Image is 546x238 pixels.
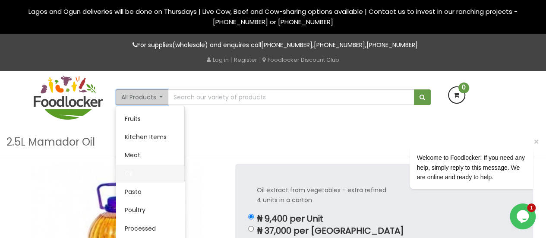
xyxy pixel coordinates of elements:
[116,110,184,128] a: Fruits
[248,226,254,232] input: ₦ 37,000 per [GEOGRAPHIC_DATA]
[257,226,511,236] p: ₦ 37,000 per [GEOGRAPHIC_DATA]
[230,55,232,64] span: |
[366,41,418,49] a: [PHONE_NUMBER]
[248,214,254,219] input: ₦ 9,400 per Unit
[116,183,184,201] a: Pasta
[234,56,257,64] a: Register
[510,203,537,229] iframe: chat widget
[6,134,95,150] h3: 2.5L Mamador Oil
[207,56,229,64] a: Log in
[34,40,513,50] p: For supplies(wholesale) and enquires call , ,
[168,89,414,105] input: Search our variety of products
[116,219,184,238] a: Processed
[116,201,184,219] a: Poultry
[262,56,339,64] a: Foodlocker Discount Club
[34,76,103,120] img: FoodLocker
[116,146,184,164] a: Meat
[259,55,261,64] span: |
[116,89,169,105] button: All Products
[116,128,184,146] a: Kitchen Items
[116,165,184,183] a: Oil
[314,41,365,49] a: [PHONE_NUMBER]
[257,185,511,205] p: Oil extract from vegetables - extra refined 4 units in a carton
[382,68,537,199] iframe: chat widget
[261,41,312,49] a: [PHONE_NUMBER]
[257,214,511,224] p: ₦ 9,400 per Unit
[28,7,518,26] span: Lagos and Ogun deliveries will be done on Thursdays | Live Cow, Beef and Cow-sharing options avai...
